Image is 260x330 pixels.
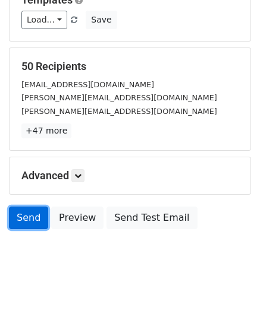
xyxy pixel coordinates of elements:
a: Send Test Email [106,207,197,229]
a: Send [9,207,48,229]
a: Load... [21,11,67,29]
a: +47 more [21,123,71,138]
a: Preview [51,207,104,229]
h5: 50 Recipients [21,60,239,73]
small: [PERSON_NAME][EMAIL_ADDRESS][DOMAIN_NAME] [21,93,217,102]
button: Save [86,11,117,29]
h5: Advanced [21,169,239,182]
small: [PERSON_NAME][EMAIL_ADDRESS][DOMAIN_NAME] [21,107,217,116]
small: [EMAIL_ADDRESS][DOMAIN_NAME] [21,80,154,89]
iframe: Chat Widget [201,273,260,330]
